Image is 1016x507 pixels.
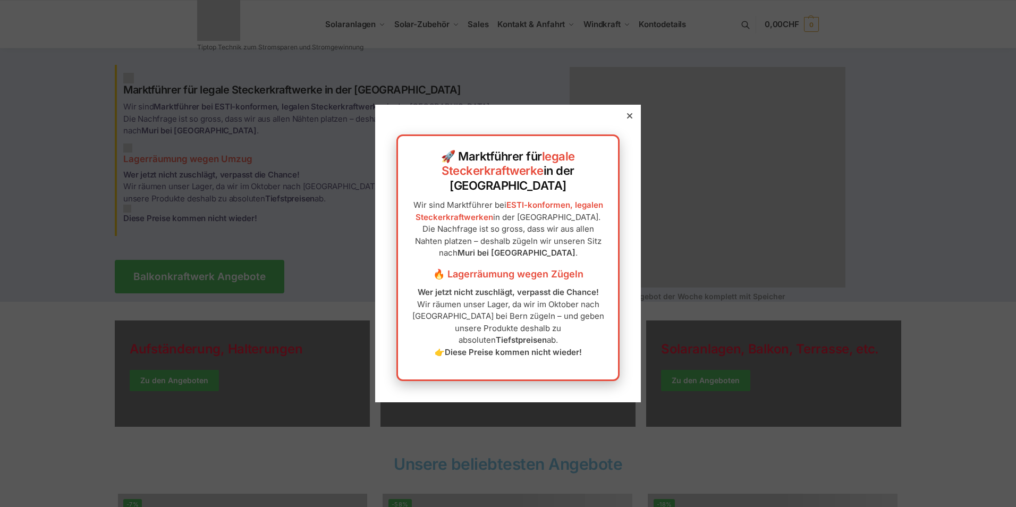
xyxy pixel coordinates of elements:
a: ESTI-konformen, legalen Steckerkraftwerken [416,200,603,222]
h2: 🚀 Marktführer für in der [GEOGRAPHIC_DATA] [409,149,607,193]
strong: Diese Preise kommen nicht wieder! [445,347,582,357]
strong: Muri bei [GEOGRAPHIC_DATA] [458,248,575,258]
strong: Tiefstpreisen [496,335,547,345]
h3: 🔥 Lagerräumung wegen Zügeln [409,267,607,281]
a: legale Steckerkraftwerke [442,149,575,178]
strong: Wer jetzt nicht zuschlägt, verpasst die Chance! [418,287,599,297]
p: Wir räumen unser Lager, da wir im Oktober nach [GEOGRAPHIC_DATA] bei Bern zügeln – und geben unse... [409,286,607,358]
p: Wir sind Marktführer bei in der [GEOGRAPHIC_DATA]. Die Nachfrage ist so gross, dass wir aus allen... [409,199,607,259]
